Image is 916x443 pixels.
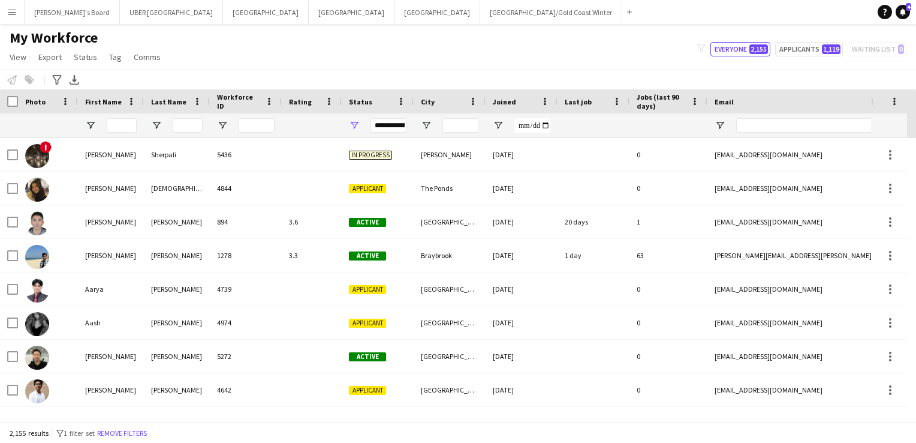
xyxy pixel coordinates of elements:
span: City [421,97,435,106]
div: 3.6 [282,205,342,238]
div: 4642 [210,373,282,406]
span: First Name [85,97,122,106]
div: [PERSON_NAME] [78,138,144,171]
span: Email [715,97,734,106]
div: 4739 [210,273,282,306]
button: Remove filters [95,427,149,440]
div: 1 day [558,239,629,272]
img: Aashish Chaudhary [25,346,49,370]
div: 20 days [558,205,629,238]
span: My Workforce [10,29,98,47]
span: Last job [565,97,592,106]
div: The Ponds [414,172,486,205]
div: 894 [210,205,282,238]
div: [DATE] [486,172,558,205]
span: In progress [349,151,392,160]
img: Aash Myers [25,312,49,336]
div: [PERSON_NAME] [78,172,144,205]
span: Last Name [151,97,186,106]
a: Comms [129,49,165,65]
app-action-btn: Advanced filters [50,73,64,87]
div: [GEOGRAPHIC_DATA] [414,306,486,339]
a: Tag [104,49,126,65]
div: [PERSON_NAME] [78,407,144,440]
div: Sherpali [144,138,210,171]
div: [DATE] [486,138,558,171]
button: [GEOGRAPHIC_DATA] [309,1,394,24]
span: Active [349,218,386,227]
span: Tag [109,52,122,62]
div: 0 [629,172,707,205]
span: Applicant [349,184,386,193]
a: Status [69,49,102,65]
span: Active [349,252,386,261]
span: Jobs (last 90 days) [637,92,686,110]
span: Joined [493,97,516,106]
button: Open Filter Menu [421,120,432,131]
div: [GEOGRAPHIC_DATA] [414,373,486,406]
div: 3.3 [282,239,342,272]
div: [DATE] [486,373,558,406]
span: Applicant [349,386,386,395]
app-action-btn: Export XLSX [67,73,82,87]
div: [PERSON_NAME] [144,239,210,272]
span: 1 filter set [64,429,95,438]
div: 5272 [210,340,282,373]
button: Open Filter Menu [349,120,360,131]
span: Export [38,52,62,62]
div: 0 [629,306,707,339]
span: Rating [289,97,312,106]
div: [DATE] [486,205,558,238]
div: [DATE] [486,273,558,306]
button: Everyone2,155 [710,42,770,56]
span: Applicant [349,285,386,294]
span: 4 [906,3,911,11]
input: City Filter Input [442,118,478,133]
button: UBER [GEOGRAPHIC_DATA] [120,1,223,24]
img: Aanshita Jain [25,178,49,202]
div: [PERSON_NAME] [78,373,144,406]
div: [PERSON_NAME] [144,373,210,406]
span: View [10,52,26,62]
span: Active [349,352,386,361]
div: [DATE] [486,239,558,272]
div: [DATE] [486,306,558,339]
button: Open Filter Menu [151,120,162,131]
div: [PERSON_NAME] [414,138,486,171]
img: Aarya Asher [25,279,49,303]
span: Applicant [349,319,386,328]
div: [DEMOGRAPHIC_DATA] [144,172,210,205]
input: Workforce ID Filter Input [239,118,275,133]
div: K C [144,407,210,440]
img: Aaron Zhang [25,211,49,235]
div: [PERSON_NAME] [144,340,210,373]
div: 4747 [210,407,282,440]
div: [PERSON_NAME] [78,205,144,238]
input: Joined Filter Input [514,118,550,133]
a: View [5,49,31,65]
div: 0 [629,138,707,171]
a: Export [34,49,67,65]
div: [DATE] [486,340,558,373]
div: [PERSON_NAME] [78,340,144,373]
div: 4974 [210,306,282,339]
span: Comms [134,52,161,62]
div: [PERSON_NAME] [144,306,210,339]
button: [GEOGRAPHIC_DATA] [394,1,480,24]
img: Aayush Phillips [25,379,49,403]
div: [PERSON_NAME] [144,205,210,238]
img: Aarush Singh [25,245,49,269]
div: Braybrook [414,239,486,272]
div: 0 [629,373,707,406]
button: Open Filter Menu [493,120,504,131]
span: 1,119 [822,44,840,54]
button: Applicants1,119 [775,42,843,56]
div: [PERSON_NAME] [144,273,210,306]
div: [GEOGRAPHIC_DATA][PERSON_NAME] [414,340,486,373]
span: ! [40,141,52,153]
div: 1 [629,205,707,238]
div: [GEOGRAPHIC_DATA] [414,407,486,440]
div: 0 [629,340,707,373]
button: Open Filter Menu [715,120,725,131]
span: Status [74,52,97,62]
